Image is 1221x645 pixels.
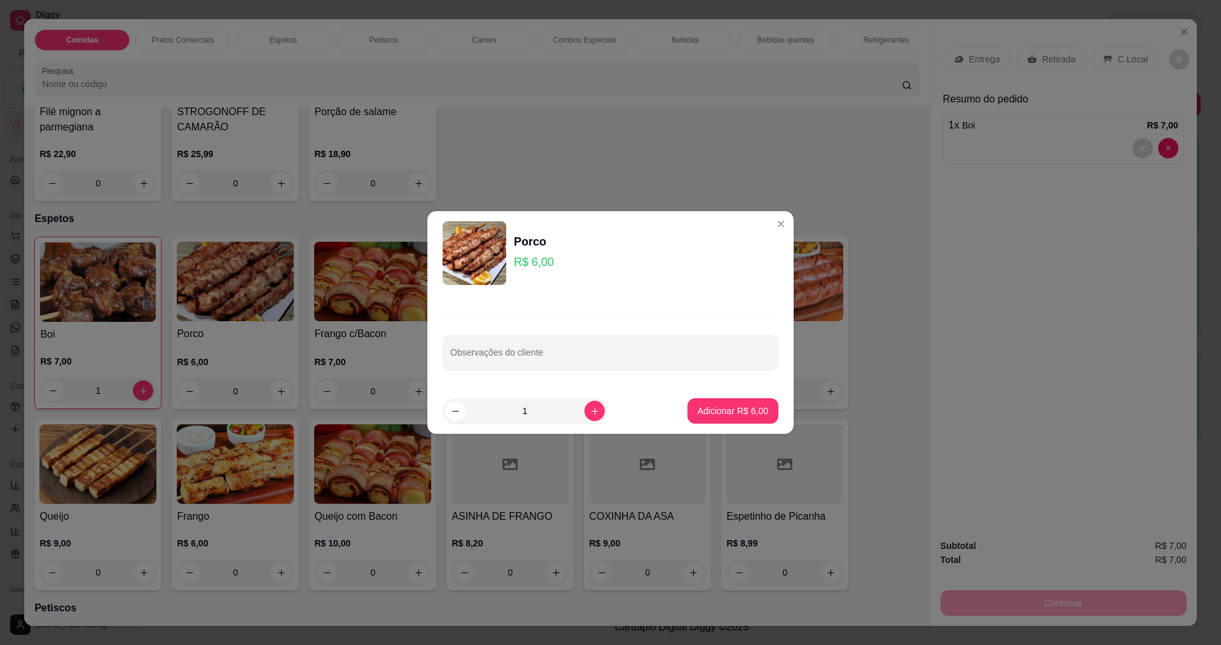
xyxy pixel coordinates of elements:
input: Observações do cliente [450,351,771,364]
button: decrease-product-quantity [445,401,466,421]
p: Adicionar R$ 6,00 [698,405,768,417]
button: Adicionar R$ 6,00 [687,398,778,424]
p: R$ 6,00 [514,253,554,271]
button: increase-product-quantity [584,401,605,421]
img: product-image [443,221,506,285]
div: Porco [514,233,554,251]
button: Close [771,214,791,234]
